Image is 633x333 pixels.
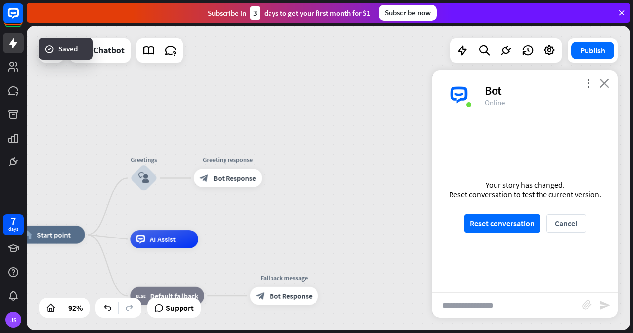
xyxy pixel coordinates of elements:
span: AI Assist [150,235,176,243]
div: Fallback message [243,273,325,282]
div: Online [485,98,606,107]
i: block_user_input [138,172,149,183]
div: Reset conversation to test the current version. [449,190,601,199]
i: block_bot_response [200,173,209,182]
i: block_fallback [136,291,145,300]
i: close [599,78,609,88]
span: Bot Response [270,291,312,300]
div: Subscribe in days to get your first month for $1 [208,6,371,20]
span: Bot Response [213,173,256,182]
div: JS [5,312,21,328]
i: block_bot_response [256,291,265,300]
span: Default fallback [150,291,198,300]
button: Publish [571,42,614,59]
div: Your story has changed. [449,180,601,190]
span: Start point [37,230,71,239]
div: Greeting response [187,155,269,164]
i: send [599,299,611,311]
i: more_vert [584,78,593,88]
div: Subscribe now [379,5,437,21]
span: Support [166,300,194,316]
div: RER Chatbot [76,38,125,63]
button: Reset conversation [464,214,540,233]
button: Cancel [546,214,586,233]
div: 3 [250,6,260,20]
div: 92% [65,300,86,316]
i: home_2 [23,230,32,239]
div: Bot [485,83,606,98]
i: block_attachment [582,300,592,310]
div: 7 [11,217,16,226]
div: Greetings [117,155,171,164]
i: success [45,44,54,54]
a: 7 days [3,214,24,235]
span: Saved [58,44,78,54]
div: days [8,226,18,233]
